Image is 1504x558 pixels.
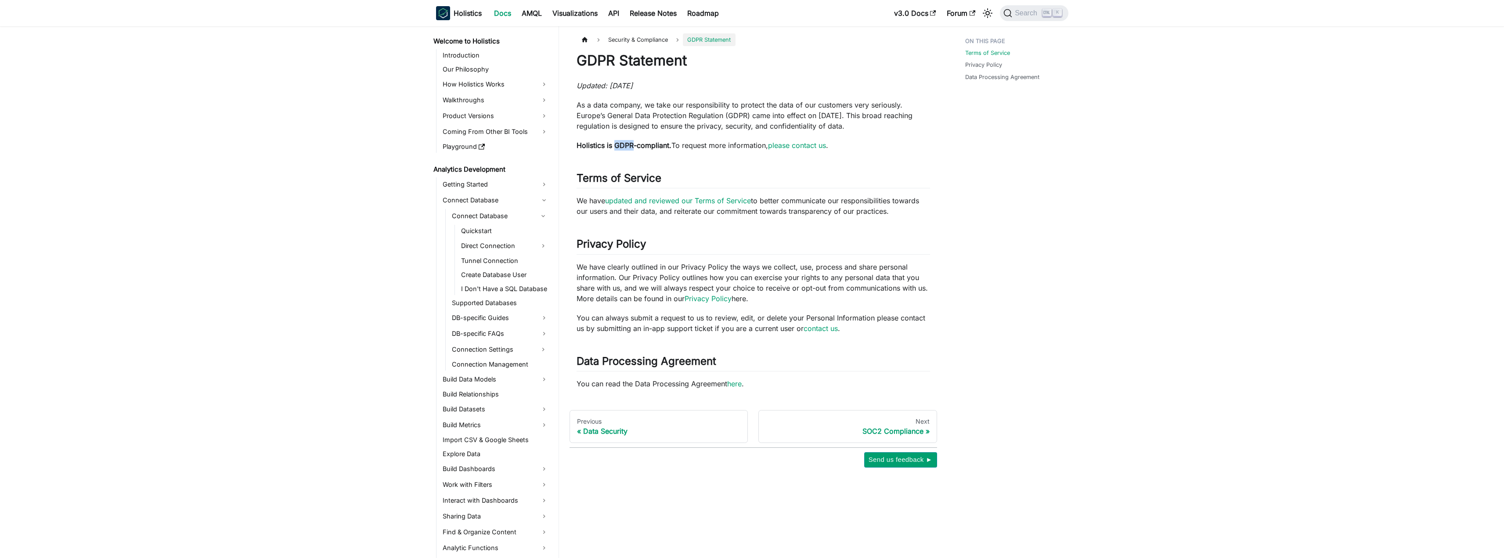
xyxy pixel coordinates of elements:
[458,239,535,253] a: Direct Connection
[440,388,551,400] a: Build Relationships
[603,6,624,20] a: API
[605,196,751,205] a: updated and reviewed our Terms of Service
[440,462,551,476] a: Build Dashboards
[965,61,1002,69] a: Privacy Policy
[436,6,482,20] a: HolisticsHolistics
[440,525,551,539] a: Find & Organize Content
[458,225,551,237] a: Quickstart
[440,434,551,446] a: Import CSV & Google Sheets
[804,324,838,333] a: contact us
[869,454,933,465] span: Send us feedback ►
[889,6,941,20] a: v3.0 Docs
[1000,5,1068,21] button: Search (Ctrl+K)
[1053,9,1062,17] kbd: K
[440,541,551,555] a: Analytic Functions
[766,418,930,425] div: Next
[981,6,995,20] button: Switch between dark and light mode (currently light mode)
[427,26,559,558] nav: Docs sidebar
[454,8,482,18] b: Holistics
[440,418,551,432] a: Build Metrics
[440,372,551,386] a: Build Data Models
[440,140,551,153] a: Playground
[535,209,551,223] button: Collapse sidebar category 'Connect Database'
[577,195,930,216] p: We have to better communicate our responsibilities towards our users and their data, and reiterat...
[436,6,450,20] img: Holistics
[768,141,826,150] a: please contact us
[577,355,930,371] h2: Data Processing Agreement
[449,209,535,223] a: Connect Database
[604,33,672,46] span: Security & Compliance
[577,172,930,188] h2: Terms of Service
[727,379,742,388] a: here
[440,493,551,508] a: Interact with Dashboards
[577,141,671,150] strong: Holistics is GDPR-compliant.
[577,238,930,254] h2: Privacy Policy
[685,294,732,303] a: Privacy Policy
[577,33,930,46] nav: Breadcrumbs
[577,52,930,69] h1: GDPR Statement
[941,6,981,20] a: Forum
[516,6,547,20] a: AMQL
[440,63,551,76] a: Our Philosophy
[449,311,551,325] a: DB-specific Guides
[570,410,937,443] nav: Docs pages
[458,255,551,267] a: Tunnel Connection
[458,269,551,281] a: Create Database User
[449,342,535,356] a: Connection Settings
[577,33,593,46] a: Home page
[440,49,551,61] a: Introduction
[577,262,930,304] p: We have clearly outlined in our Privacy Policy the ways we collect, use, process and share person...
[577,140,930,151] p: To request more information, .
[577,427,741,436] div: Data Security
[440,448,551,460] a: Explore Data
[577,313,930,334] p: You can always submit a request to us to review, edit, or delete your Personal Information please...
[547,6,603,20] a: Visualizations
[766,427,930,436] div: SOC2 Compliance
[682,6,724,20] a: Roadmap
[965,49,1010,57] a: Terms of Service
[449,327,551,341] a: DB-specific FAQs
[965,73,1039,81] a: Data Processing Agreement
[431,35,551,47] a: Welcome to Holistics
[440,77,551,91] a: How Holistics Works
[440,478,551,492] a: Work with Filters
[577,418,741,425] div: Previous
[1012,9,1042,17] span: Search
[458,283,551,295] a: I Don't Have a SQL Database
[624,6,682,20] a: Release Notes
[577,81,633,90] em: Updated: [DATE]
[489,6,516,20] a: Docs
[535,342,551,356] button: Expand sidebar category 'Connection Settings'
[440,125,551,139] a: Coming From Other BI Tools
[440,402,551,416] a: Build Datasets
[440,193,551,207] a: Connect Database
[449,358,551,371] a: Connection Management
[864,452,937,467] button: Send us feedback ►
[577,100,930,131] p: As a data company, we take our responsibility to protect the data of our customers very seriously...
[440,177,551,191] a: Getting Started
[431,163,551,176] a: Analytics Development
[440,509,551,523] a: Sharing Data
[577,378,930,389] p: You can read the Data Processing Agreement .
[570,410,748,443] a: PreviousData Security
[449,297,551,309] a: Supported Databases
[535,239,551,253] button: Expand sidebar category 'Direct Connection'
[683,33,735,46] span: GDPR Statement
[758,410,937,443] a: NextSOC2 Compliance
[440,109,551,123] a: Product Versions
[440,93,551,107] a: Walkthroughs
